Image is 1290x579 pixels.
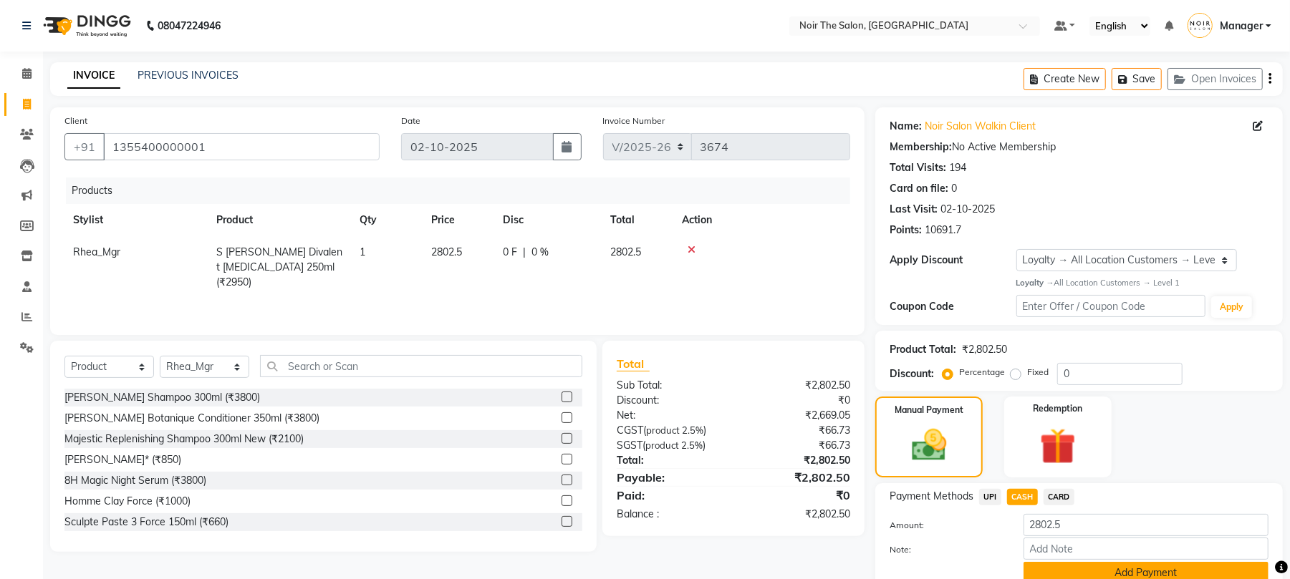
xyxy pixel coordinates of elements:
[673,204,850,236] th: Action
[1029,424,1087,469] img: _gift.svg
[37,6,135,46] img: logo
[606,438,733,453] div: ( )
[940,202,995,217] div: 02-10-2025
[606,469,733,486] div: Payable:
[979,489,1001,505] span: UPI
[959,366,1005,379] label: Percentage
[733,408,861,423] div: ₹2,669.05
[64,432,304,447] div: Majestic Replenishing Shampoo 300ml New (₹2100)
[1044,489,1074,505] span: CARD
[733,487,861,504] div: ₹0
[890,299,1016,314] div: Coupon Code
[733,393,861,408] div: ₹0
[67,63,120,89] a: INVOICE
[890,202,938,217] div: Last Visit:
[733,378,861,393] div: ₹2,802.50
[890,223,922,238] div: Points:
[138,69,239,82] a: PREVIOUS INVOICES
[73,245,120,258] span: Rhea_Mgr
[890,140,952,155] div: Membership:
[646,424,680,436] span: product
[890,342,956,357] div: Product Total:
[1007,489,1038,505] span: CASH
[208,204,351,236] th: Product
[503,245,517,260] span: 0 F
[64,204,208,236] th: Stylist
[1168,68,1263,90] button: Open Invoices
[645,439,679,451] span: product
[949,160,966,175] div: 194
[606,378,733,393] div: Sub Total:
[617,356,650,371] span: Total
[1016,295,1205,317] input: Enter Offer / Coupon Code
[401,115,420,127] label: Date
[494,204,602,236] th: Disc
[64,494,191,509] div: Homme Clay Force (₹1000)
[158,6,221,46] b: 08047224946
[1024,537,1269,560] input: Add Note
[890,253,1016,268] div: Apply Discount
[103,133,380,160] input: Search by Name/Mobile/Email/Code
[901,425,958,465] img: _cash.svg
[733,469,861,486] div: ₹2,802.50
[523,245,526,260] span: |
[1016,278,1054,288] strong: Loyalty →
[1112,68,1162,90] button: Save
[681,439,703,451] span: 2.5%
[64,390,260,405] div: [PERSON_NAME] Shampoo 300ml (₹3800)
[423,204,494,236] th: Price
[962,342,1007,357] div: ₹2,802.50
[733,438,861,453] div: ₹66.73
[1024,514,1269,536] input: Amount
[1188,13,1213,38] img: Manager
[890,366,934,381] div: Discount:
[890,140,1269,155] div: No Active Membership
[733,453,861,468] div: ₹2,802.50
[890,160,946,175] div: Total Visits:
[682,424,703,436] span: 2.5%
[64,452,181,467] div: [PERSON_NAME]* (₹850)
[1033,402,1082,415] label: Redemption
[733,507,861,522] div: ₹2,802.50
[66,177,861,204] div: Products
[1027,366,1049,379] label: Fixed
[64,115,87,127] label: Client
[951,181,957,196] div: 0
[1220,19,1263,34] span: Manager
[617,439,642,452] span: SGST
[603,115,665,127] label: Invoice Number
[606,393,733,408] div: Discount:
[351,204,423,236] th: Qty
[64,411,319,426] div: [PERSON_NAME] Botanique Conditioner 350ml (₹3800)
[890,119,922,134] div: Name:
[606,507,733,522] div: Balance :
[606,408,733,423] div: Net:
[1024,68,1106,90] button: Create New
[360,245,365,258] span: 1
[1016,277,1269,289] div: All Location Customers → Level 1
[617,424,643,437] span: CGST
[431,245,462,258] span: 2802.5
[1211,296,1252,318] button: Apply
[602,204,673,236] th: Total
[216,245,342,288] span: S [PERSON_NAME] Divalent [MEDICAL_DATA] 250ml (₹2950)
[606,453,733,468] div: Total:
[879,543,1012,556] label: Note:
[64,515,228,530] div: Sculpte Paste 3 Force 150ml (₹660)
[64,133,105,160] button: +91
[64,473,206,488] div: 8H Magic Night Serum (₹3800)
[879,519,1012,532] label: Amount:
[925,119,1036,134] a: Noir Salon Walkin Client
[260,355,582,377] input: Search or Scan
[531,245,549,260] span: 0 %
[895,404,963,417] label: Manual Payment
[890,489,973,504] span: Payment Methods
[606,423,733,438] div: ( )
[890,181,948,196] div: Card on file:
[610,245,641,258] span: 2802.5
[606,487,733,504] div: Paid:
[733,423,861,438] div: ₹66.73
[925,223,961,238] div: 10691.7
